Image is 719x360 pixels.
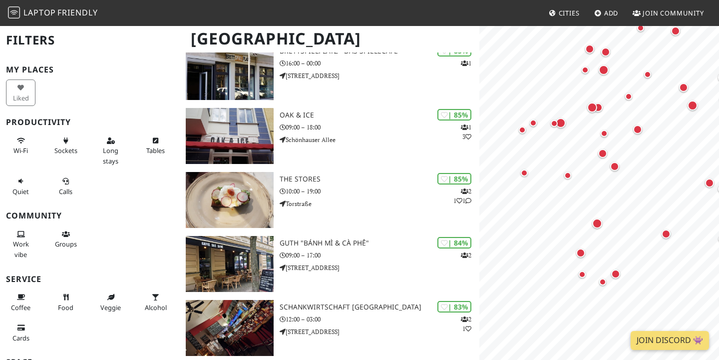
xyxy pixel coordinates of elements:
div: Map marker [597,276,609,288]
div: Map marker [576,268,588,280]
div: Map marker [642,68,654,80]
div: | 85% [437,173,471,184]
div: Map marker [527,117,539,129]
h3: Schankwirtschaft [GEOGRAPHIC_DATA] [280,303,479,311]
h3: Community [6,211,174,220]
div: Map marker [574,246,587,259]
p: 09:00 – 18:00 [280,122,479,132]
a: Schankwirtschaft Laidak | 83% 21 Schankwirtschaft [GEOGRAPHIC_DATA] 12:00 – 03:00 [STREET_ADDRESS] [180,300,479,356]
span: Video/audio calls [59,187,72,196]
div: Map marker [631,123,644,136]
p: Torstraße [280,199,479,208]
div: | 83% [437,301,471,312]
h3: OAK & ICE [280,111,479,119]
span: Credit cards [12,333,29,342]
a: OAK & ICE | 85% 13 OAK & ICE 09:00 – 18:00 Schönhauser Allee [180,108,479,164]
div: | 84% [437,237,471,248]
div: Map marker [585,100,599,114]
p: 10:00 – 19:00 [280,186,479,196]
span: Work-friendly tables [146,146,165,155]
div: Map marker [677,81,690,94]
div: Map marker [518,167,530,179]
button: Cards [6,319,35,346]
div: Map marker [554,116,568,130]
button: Long stays [96,132,125,169]
a: LaptopFriendly LaptopFriendly [8,4,98,22]
img: LaptopFriendly [8,6,20,18]
h3: My Places [6,65,174,74]
span: Veggie [100,303,121,312]
button: Wi-Fi [6,132,35,159]
button: Sockets [51,132,80,159]
span: Friendly [57,7,97,18]
button: Food [51,289,80,315]
span: Add [604,8,619,17]
button: Calls [51,173,80,199]
h3: The Stores [280,175,479,183]
span: Long stays [103,146,118,165]
div: Map marker [609,267,622,280]
img: The Stores [186,172,274,228]
a: GUTH "BÁNH MÌ & CÀ PHÊ" | 84% 2 GUTH "BÁNH MÌ & CÀ PHÊ" 09:00 – 17:00 [STREET_ADDRESS] [180,236,479,292]
span: Food [58,303,73,312]
div: Map marker [590,216,604,230]
p: 09:00 – 17:00 [280,250,479,260]
div: Map marker [660,227,673,240]
div: | 85% [437,109,471,120]
div: Map marker [598,127,610,139]
img: GUTH "BÁNH MÌ & CÀ PHÊ" [186,236,274,292]
span: Group tables [55,239,77,248]
img: Brettspielplatz - Das Spielecafé [186,44,274,100]
span: People working [13,239,29,258]
p: 2 1 1 [453,186,471,205]
div: Map marker [579,64,591,76]
img: OAK & ICE [186,108,274,164]
p: [STREET_ADDRESS] [280,71,479,80]
a: Join Discord 👾 [631,331,709,350]
p: 2 1 [461,314,471,333]
h3: Service [6,274,174,284]
p: 2 [461,250,471,260]
p: [STREET_ADDRESS] [280,327,479,336]
div: Map marker [599,45,612,58]
button: Veggie [96,289,125,315]
div: Map marker [583,42,596,55]
div: Map marker [608,160,621,173]
p: 1 3 [461,122,471,141]
a: Brettspielplatz - Das Spielecafé | 85% 1 Brettspielplatz - Das Spielecafé 16:00 – 00:00 [STREET_A... [180,44,479,100]
div: Map marker [516,124,528,136]
span: Alcohol [145,303,167,312]
div: Map marker [562,169,574,181]
h3: Productivity [6,117,174,127]
a: Add [590,4,623,22]
div: Map marker [703,176,716,189]
div: Map marker [669,24,682,37]
a: Join Community [629,4,708,22]
button: Quiet [6,173,35,199]
button: Coffee [6,289,35,315]
span: Cities [559,8,580,17]
button: Work vibe [6,226,35,262]
span: Power sockets [54,146,77,155]
a: The Stores | 85% 211 The Stores 10:00 – 19:00 Torstraße [180,172,479,228]
button: Alcohol [141,289,170,315]
button: Groups [51,226,80,252]
p: [STREET_ADDRESS] [280,263,479,272]
span: Stable Wi-Fi [13,146,28,155]
div: Map marker [623,90,635,102]
a: Cities [545,4,584,22]
div: Map marker [597,63,611,77]
div: Map marker [686,98,700,112]
span: Join Community [643,8,704,17]
span: Coffee [11,303,30,312]
span: Quiet [12,187,29,196]
p: Schönhauser Allee [280,135,479,144]
span: Laptop [23,7,56,18]
h3: GUTH "BÁNH MÌ & CÀ PHÊ" [280,239,479,247]
img: Schankwirtschaft Laidak [186,300,274,356]
h2: Filters [6,25,174,55]
div: Map marker [548,117,560,129]
div: Map marker [635,22,647,34]
button: Tables [141,132,170,159]
p: 12:00 – 03:00 [280,314,479,324]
